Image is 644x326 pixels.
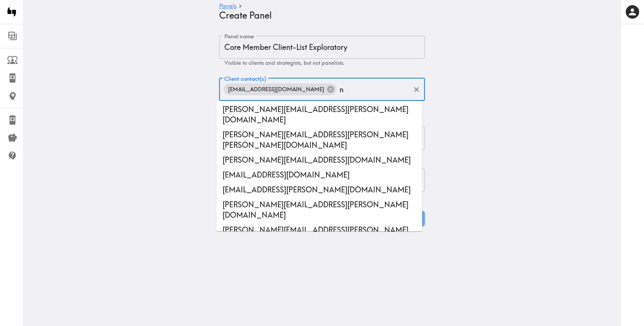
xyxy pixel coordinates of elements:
[4,4,19,19] img: Instapanel
[217,198,422,223] li: [PERSON_NAME][EMAIL_ADDRESS][PERSON_NAME][DOMAIN_NAME]
[224,84,329,95] span: [EMAIL_ADDRESS][DOMAIN_NAME]
[224,60,344,66] span: Visible to clients and strategists, but not panelists.
[224,75,266,83] label: Client contact(s)
[217,183,422,198] li: [EMAIL_ADDRESS][PERSON_NAME][DOMAIN_NAME]
[224,32,254,41] label: Panel name
[224,83,337,95] div: [EMAIL_ADDRESS][DOMAIN_NAME]
[219,10,419,21] h4: Create Panel
[217,223,422,248] li: [PERSON_NAME][EMAIL_ADDRESS][PERSON_NAME][DOMAIN_NAME]
[411,84,422,95] button: Clear
[217,153,422,168] li: [PERSON_NAME][EMAIL_ADDRESS][DOMAIN_NAME]
[219,3,237,10] a: Panels
[217,168,422,183] li: [EMAIL_ADDRESS][DOMAIN_NAME]
[217,128,422,153] li: [PERSON_NAME][EMAIL_ADDRESS][PERSON_NAME][PERSON_NAME][DOMAIN_NAME]
[217,102,422,128] li: [PERSON_NAME][EMAIL_ADDRESS][PERSON_NAME][DOMAIN_NAME]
